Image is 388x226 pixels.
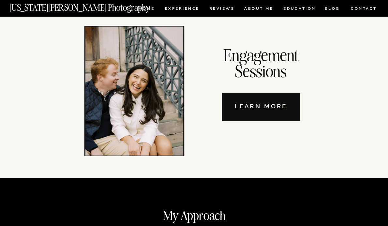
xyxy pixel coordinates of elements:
h2: My Approach [97,205,292,223]
a: Experience [165,7,199,12]
a: ABOUT ME [244,7,274,12]
a: REVIEWS [209,7,233,12]
a: HOME [137,7,156,12]
div: Engagement Sessions [218,47,304,77]
a: Learn More [222,93,300,121]
a: [US_STATE][PERSON_NAME] Photography [9,3,172,9]
a: BLOG [325,7,340,12]
a: EDUCATION [283,7,317,12]
a: CONTACT [351,5,377,12]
